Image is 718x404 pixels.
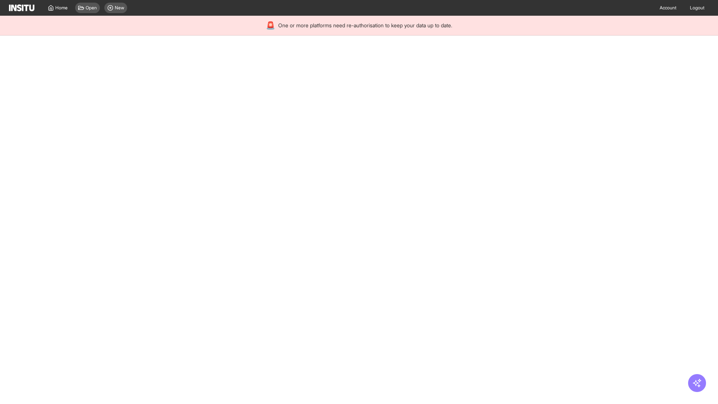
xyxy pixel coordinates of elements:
[55,5,68,11] span: Home
[115,5,124,11] span: New
[9,4,34,11] img: Logo
[86,5,97,11] span: Open
[266,20,275,31] div: 🚨
[278,22,452,29] span: One or more platforms need re-authorisation to keep your data up to date.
